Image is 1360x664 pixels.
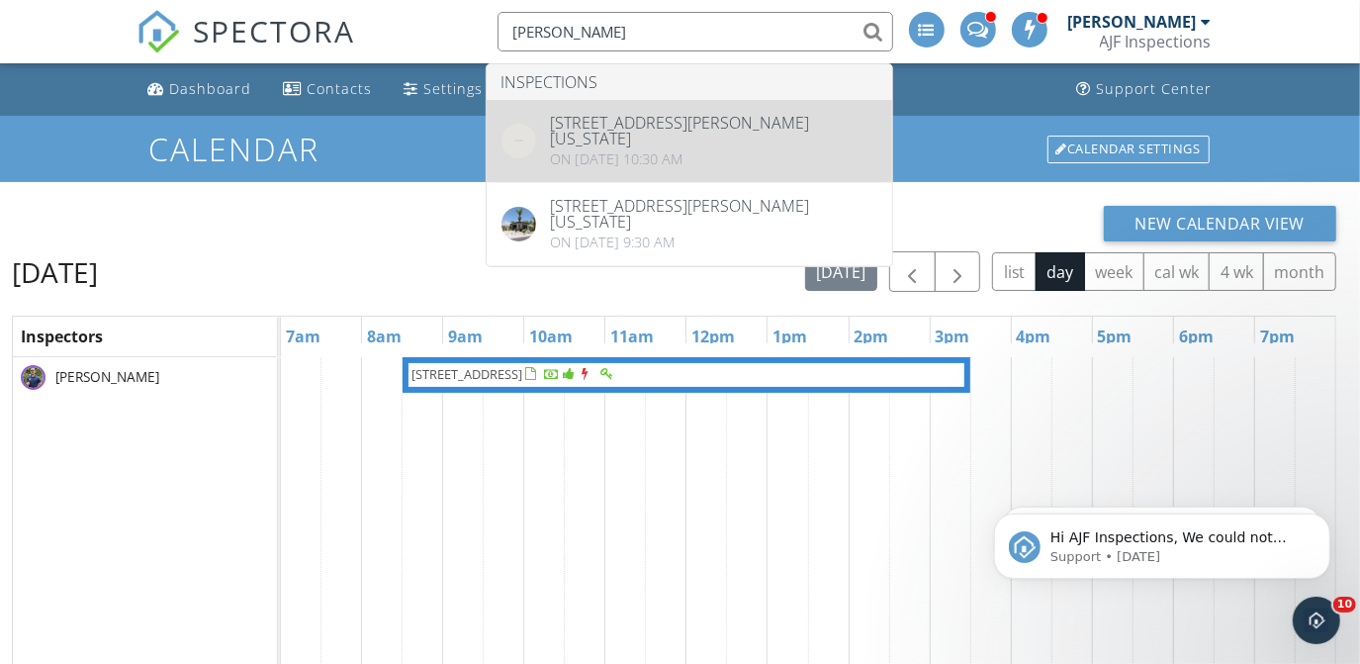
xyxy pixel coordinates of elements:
img: 8935381%2Fcover_photos%2FaJCE5T2wQBp0VXtLp40Z%2Foriginal.jpg [501,207,536,241]
div: On [DATE] 10:30 am [551,151,877,167]
img: d68edfb263f546258320798d8f4d03b5_l0_0011_13_2023__3_32_02_pm.jpg [21,365,45,390]
iframe: Intercom notifications message [964,472,1360,611]
a: Dashboard [140,71,260,108]
a: 10am [524,321,578,352]
a: Settings [397,71,492,108]
div: On [DATE] 9:30 am [551,235,877,250]
button: day [1036,252,1085,291]
div: Settings [424,79,484,98]
span: Hi AJF Inspections, We could not back up your inspections to Google Drive because there is not en... [86,57,335,191]
img: streetview [501,124,536,158]
button: month [1263,252,1336,291]
img: The Best Home Inspection Software - Spectora [136,10,180,53]
iframe: Intercom live chat [1293,597,1340,644]
a: 4pm [1012,321,1056,352]
a: 7pm [1255,321,1300,352]
span: [PERSON_NAME] [51,367,163,387]
button: cal wk [1143,252,1211,291]
div: [PERSON_NAME] [1068,12,1197,32]
a: 12pm [686,321,740,352]
a: Contacts [276,71,381,108]
a: Calendar Settings [1045,134,1212,165]
button: Previous day [889,251,936,292]
a: 8am [362,321,407,352]
a: 7am [281,321,325,352]
h1: Calendar [148,132,1211,166]
a: 11am [605,321,659,352]
a: 9am [443,321,488,352]
p: Message from Support, sent 1d ago [86,76,341,94]
button: list [992,252,1037,291]
a: 5pm [1093,321,1137,352]
a: SPECTORA [136,27,356,68]
a: 6pm [1174,321,1219,352]
button: week [1084,252,1144,291]
span: [STREET_ADDRESS] [411,365,522,383]
div: Support Center [1097,79,1213,98]
li: Inspections [487,64,892,100]
button: 4 wk [1209,252,1264,291]
button: [DATE] [805,252,877,291]
a: [STREET_ADDRESS][PERSON_NAME][US_STATE] On [DATE] 9:30 am [487,183,892,265]
div: [STREET_ADDRESS][PERSON_NAME][US_STATE] [551,198,877,230]
span: SPECTORA [194,10,356,51]
a: 2pm [850,321,894,352]
h2: [DATE] [12,252,98,292]
div: [STREET_ADDRESS][PERSON_NAME][US_STATE] [551,115,877,146]
button: New Calendar View [1104,206,1337,241]
span: 10 [1333,597,1356,613]
a: 1pm [768,321,812,352]
div: Dashboard [170,79,252,98]
div: AJF Inspections [1100,32,1212,51]
input: Search everything... [498,12,893,51]
button: Next day [935,251,981,292]
div: Calendar Settings [1047,136,1210,163]
a: [STREET_ADDRESS][PERSON_NAME][US_STATE] On [DATE] 10:30 am [487,100,892,182]
a: 3pm [931,321,975,352]
a: Support Center [1069,71,1221,108]
div: Contacts [308,79,373,98]
span: Inspectors [21,326,103,347]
